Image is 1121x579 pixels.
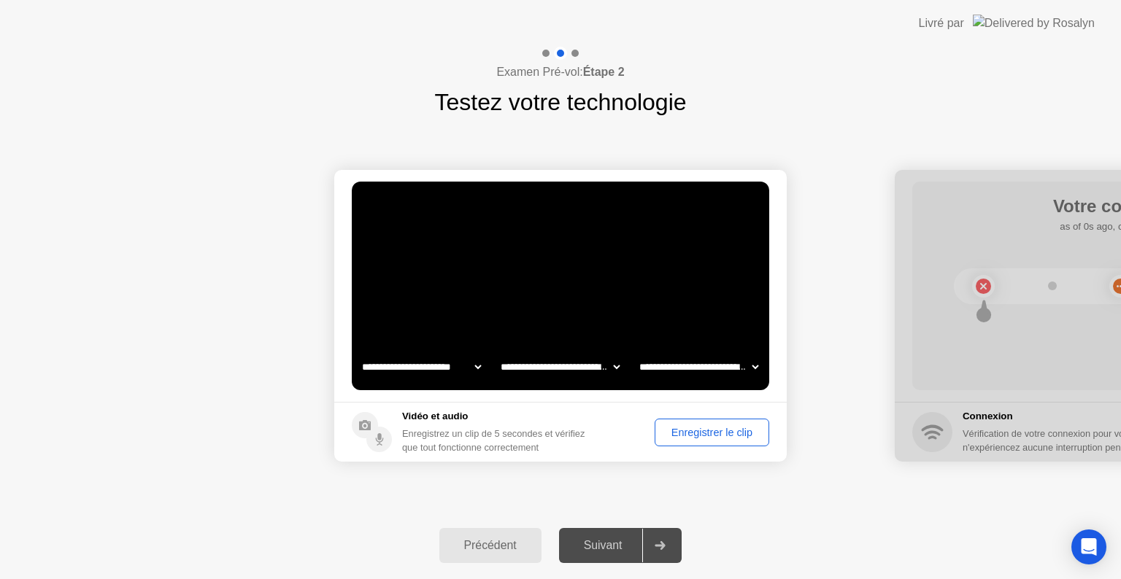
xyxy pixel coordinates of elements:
[655,419,769,446] button: Enregistrer le clip
[563,539,643,552] div: Suivant
[434,85,686,120] h1: Testez votre technologie
[359,352,484,381] select: Available cameras
[636,352,761,381] select: Available microphones
[402,409,597,424] h5: Vidéo et audio
[973,15,1095,31] img: Delivered by Rosalyn
[439,528,542,563] button: Précédent
[496,63,624,81] h4: Examen Pré-vol:
[498,352,623,381] select: Available speakers
[583,66,625,78] b: Étape 2
[1071,529,1106,564] div: Open Intercom Messenger
[660,427,764,438] div: Enregistrer le clip
[919,15,964,32] div: Livré par
[402,427,597,454] div: Enregistrez un clip de 5 secondes et vérifiez que tout fonctionne correctement
[559,528,682,563] button: Suivant
[444,539,537,552] div: Précédent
